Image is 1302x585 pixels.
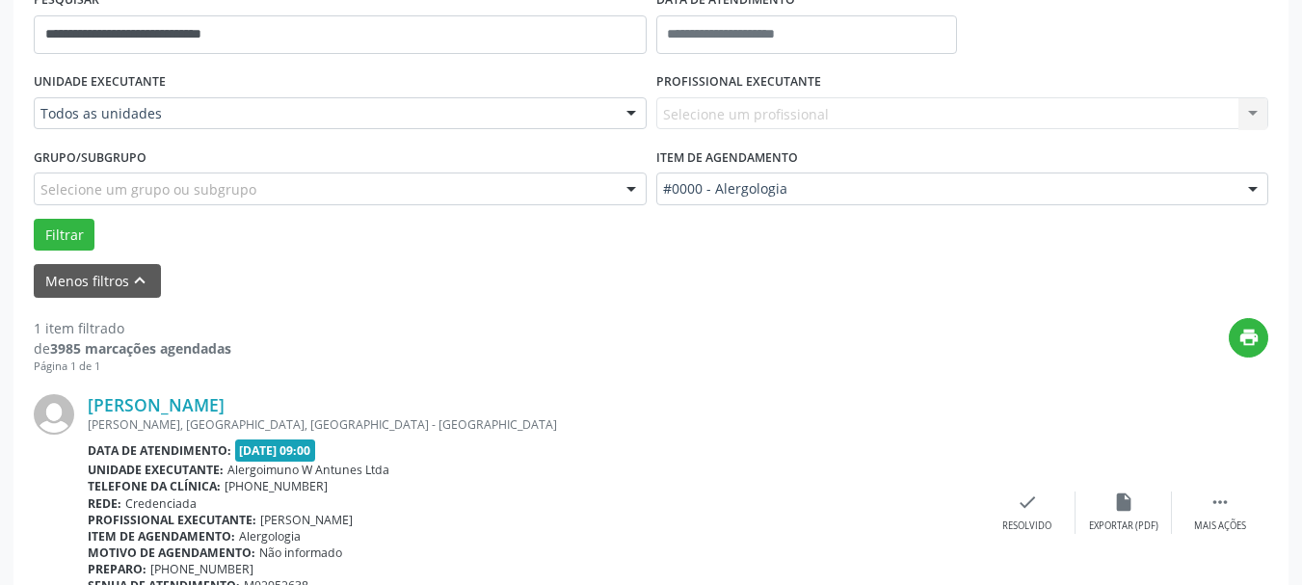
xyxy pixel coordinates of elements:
span: Alergologia [239,528,301,545]
b: Data de atendimento: [88,442,231,459]
a: [PERSON_NAME] [88,394,225,415]
span: Credenciada [125,495,197,512]
div: de [34,338,231,359]
span: Alergoimuno W Antunes Ltda [227,462,389,478]
label: Item de agendamento [656,143,798,173]
b: Unidade executante: [88,462,224,478]
label: UNIDADE EXECUTANTE [34,67,166,97]
b: Profissional executante: [88,512,256,528]
span: [PHONE_NUMBER] [150,561,253,577]
i: print [1238,327,1260,348]
div: Página 1 de 1 [34,359,231,375]
strong: 3985 marcações agendadas [50,339,231,358]
i:  [1209,492,1231,513]
i: keyboard_arrow_up [129,270,150,291]
label: PROFISSIONAL EXECUTANTE [656,67,821,97]
button: print [1229,318,1268,358]
div: Resolvido [1002,519,1051,533]
b: Telefone da clínica: [88,478,221,494]
span: [PERSON_NAME] [260,512,353,528]
span: [PHONE_NUMBER] [225,478,328,494]
div: Mais ações [1194,519,1246,533]
div: [PERSON_NAME], [GEOGRAPHIC_DATA], [GEOGRAPHIC_DATA] - [GEOGRAPHIC_DATA] [88,416,979,433]
span: [DATE] 09:00 [235,439,316,462]
b: Motivo de agendamento: [88,545,255,561]
b: Rede: [88,495,121,512]
span: #0000 - Alergologia [663,179,1230,199]
button: Filtrar [34,219,94,252]
div: 1 item filtrado [34,318,231,338]
span: Selecione um grupo ou subgrupo [40,179,256,199]
b: Preparo: [88,561,146,577]
label: Grupo/Subgrupo [34,143,146,173]
img: img [34,394,74,435]
i: insert_drive_file [1113,492,1134,513]
span: Não informado [259,545,342,561]
i: check [1017,492,1038,513]
button: Menos filtroskeyboard_arrow_up [34,264,161,298]
span: Todos as unidades [40,104,607,123]
b: Item de agendamento: [88,528,235,545]
div: Exportar (PDF) [1089,519,1158,533]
